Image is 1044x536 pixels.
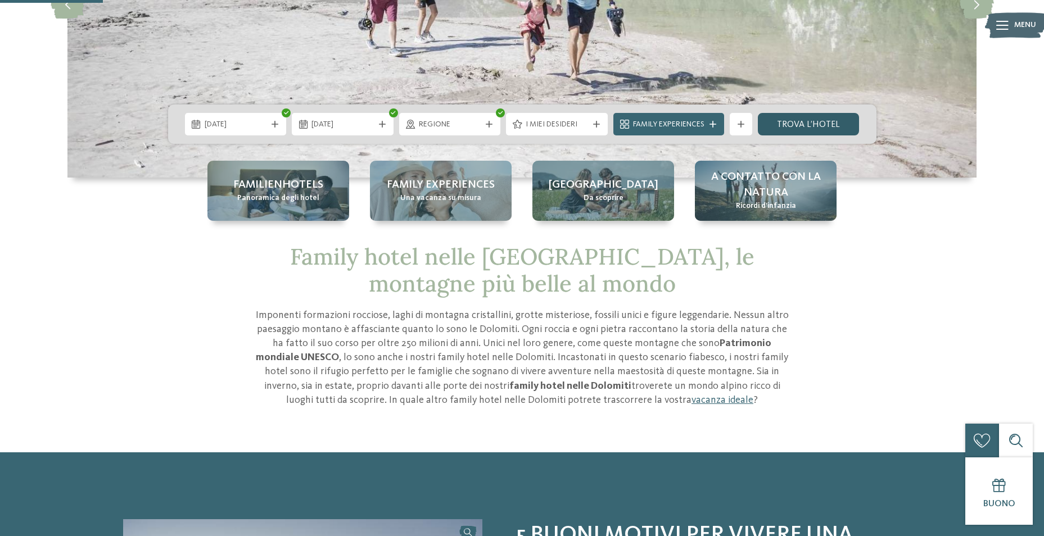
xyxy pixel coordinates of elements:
[692,395,753,405] a: vacanza ideale
[400,193,481,204] span: Una vacanza su misura
[549,177,658,193] span: [GEOGRAPHIC_DATA]
[509,381,631,391] strong: family hotel nelle Dolomiti
[983,499,1015,508] span: Buono
[255,308,789,407] p: Imponenti formazioni rocciose, laghi di montagna cristallini, grotte misteriose, fossili unici e ...
[526,119,588,130] span: I miei desideri
[695,161,837,221] a: Family hotel nelle Dolomiti: una vacanza nel regno dei Monti Pallidi A contatto con la natura Ric...
[387,177,495,193] span: Family experiences
[736,201,796,212] span: Ricordi d’infanzia
[758,113,860,135] a: trova l’hotel
[207,161,349,221] a: Family hotel nelle Dolomiti: una vacanza nel regno dei Monti Pallidi Familienhotels Panoramica de...
[584,193,623,204] span: Da scoprire
[311,119,374,130] span: [DATE]
[205,119,267,130] span: [DATE]
[706,169,825,201] span: A contatto con la natura
[237,193,319,204] span: Panoramica degli hotel
[532,161,674,221] a: Family hotel nelle Dolomiti: una vacanza nel regno dei Monti Pallidi [GEOGRAPHIC_DATA] Da scoprire
[419,119,481,130] span: Regione
[633,119,704,130] span: Family Experiences
[370,161,512,221] a: Family hotel nelle Dolomiti: una vacanza nel regno dei Monti Pallidi Family experiences Una vacan...
[965,457,1033,525] a: Buono
[233,177,323,193] span: Familienhotels
[290,242,754,298] span: Family hotel nelle [GEOGRAPHIC_DATA], le montagne più belle al mondo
